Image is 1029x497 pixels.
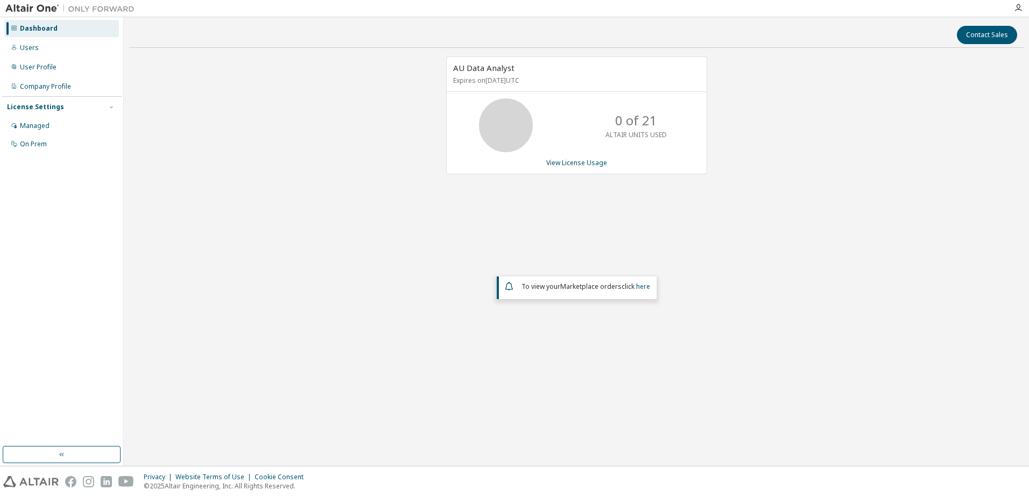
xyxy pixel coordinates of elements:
p: 0 of 21 [615,111,657,130]
div: Dashboard [20,24,58,33]
p: ALTAIR UNITS USED [605,130,667,139]
button: Contact Sales [957,26,1017,44]
em: Marketplace orders [560,282,622,291]
div: Company Profile [20,82,71,91]
img: facebook.svg [65,476,76,487]
p: Expires on [DATE] UTC [453,76,697,85]
div: License Settings [7,103,64,111]
div: Managed [20,122,50,130]
a: View License Usage [546,158,607,167]
div: Cookie Consent [255,473,310,481]
img: instagram.svg [83,476,94,487]
div: User Profile [20,63,57,72]
a: here [636,282,650,291]
div: Website Terms of Use [175,473,255,481]
div: Privacy [144,473,175,481]
img: linkedin.svg [101,476,112,487]
span: To view your click [521,282,650,291]
img: altair_logo.svg [3,476,59,487]
span: AU Data Analyst [453,62,514,73]
img: Altair One [5,3,140,14]
p: © 2025 Altair Engineering, Inc. All Rights Reserved. [144,481,310,491]
div: Users [20,44,39,52]
img: youtube.svg [118,476,134,487]
div: On Prem [20,140,47,148]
